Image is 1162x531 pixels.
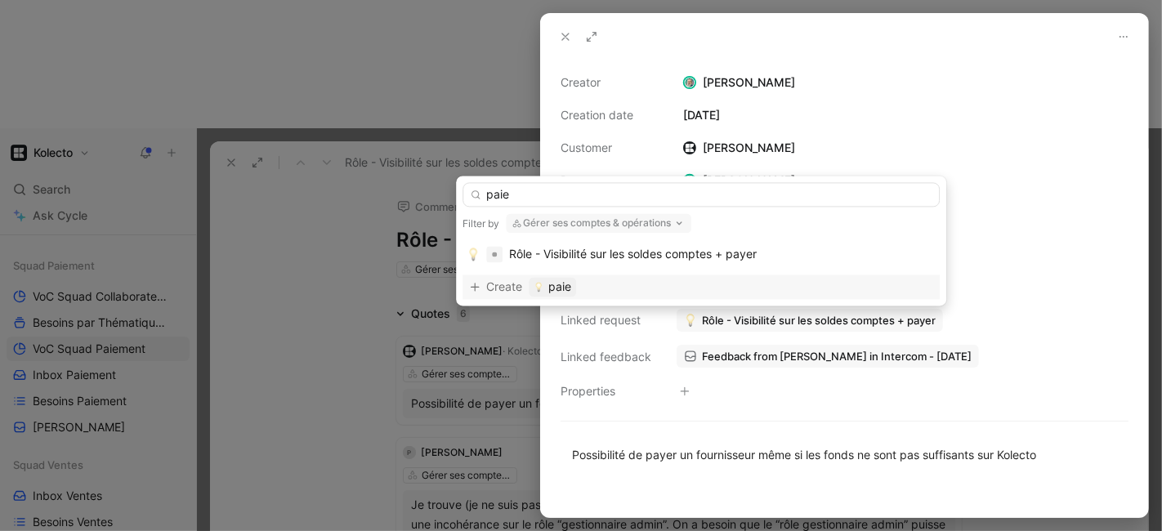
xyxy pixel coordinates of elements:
[463,182,940,207] input: Search...
[467,248,480,261] img: 💡
[548,277,571,297] span: paie
[534,282,543,292] img: 💡
[463,217,499,230] div: Filter by
[506,213,691,233] button: Gérer ses comptes & opérations
[509,247,757,261] span: Rôle - Visibilité sur les soldes comptes + payer
[486,277,522,297] span: Create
